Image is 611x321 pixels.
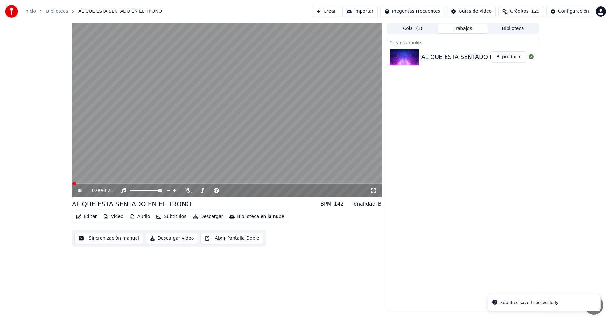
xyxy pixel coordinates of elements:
div: Tonalidad [351,200,376,208]
span: Créditos [510,8,529,15]
div: / [92,187,107,194]
div: 142 [334,200,344,208]
div: AL QUE ESTA SENTADO EN EL TRONO [421,52,529,61]
button: Trabajos [438,24,488,33]
a: Inicio [24,8,36,15]
span: AL QUE ESTA SENTADO EN EL TRONO [78,8,162,15]
div: BPM [320,200,331,208]
span: ( 1 ) [416,25,422,32]
button: Preguntas Frecuentes [380,6,444,17]
span: 8:21 [103,187,113,194]
button: Crear [312,6,340,17]
img: youka [5,5,18,18]
button: Configuración [546,6,593,17]
button: Editar [74,212,99,221]
button: Créditos129 [498,6,544,17]
a: Biblioteca [46,8,68,15]
button: Video [101,212,126,221]
button: Sincronización manual [74,233,143,244]
div: Biblioteca en la nube [237,213,284,220]
button: Guías de video [447,6,496,17]
button: Biblioteca [488,24,538,33]
nav: breadcrumb [24,8,162,15]
span: 0:00 [92,187,102,194]
button: Descargar [190,212,226,221]
button: Audio [127,212,153,221]
button: Abrir Pantalla Doble [200,233,263,244]
button: Descargar video [146,233,198,244]
button: Subtítulos [154,212,189,221]
button: Importar [342,6,378,17]
span: 129 [531,8,540,15]
button: Cola [388,24,438,33]
div: B [378,200,382,208]
button: Reproducir [491,51,526,63]
div: Crear Karaoke [387,38,539,46]
div: AL QUE ESTA SENTADO EN EL TRONO [72,199,191,208]
div: Subtitles saved successfully [500,299,558,306]
div: Configuración [558,8,589,15]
